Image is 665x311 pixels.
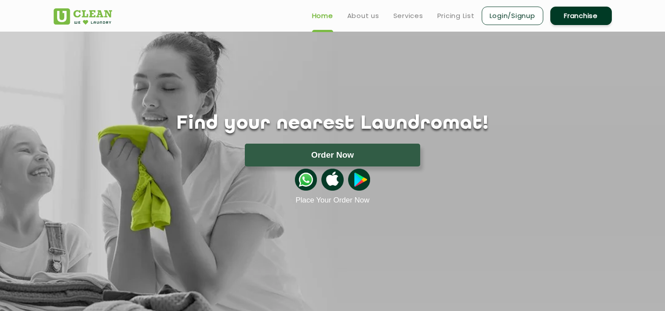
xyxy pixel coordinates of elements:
[348,169,370,191] img: playstoreicon.png
[321,169,343,191] img: apple-icon.png
[550,7,612,25] a: Franchise
[482,7,543,25] a: Login/Signup
[47,113,618,135] h1: Find your nearest Laundromat!
[54,8,112,25] img: UClean Laundry and Dry Cleaning
[245,144,420,166] button: Order Now
[295,196,369,205] a: Place Your Order Now
[312,11,333,21] a: Home
[347,11,379,21] a: About us
[295,169,317,191] img: whatsappicon.png
[437,11,475,21] a: Pricing List
[393,11,423,21] a: Services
